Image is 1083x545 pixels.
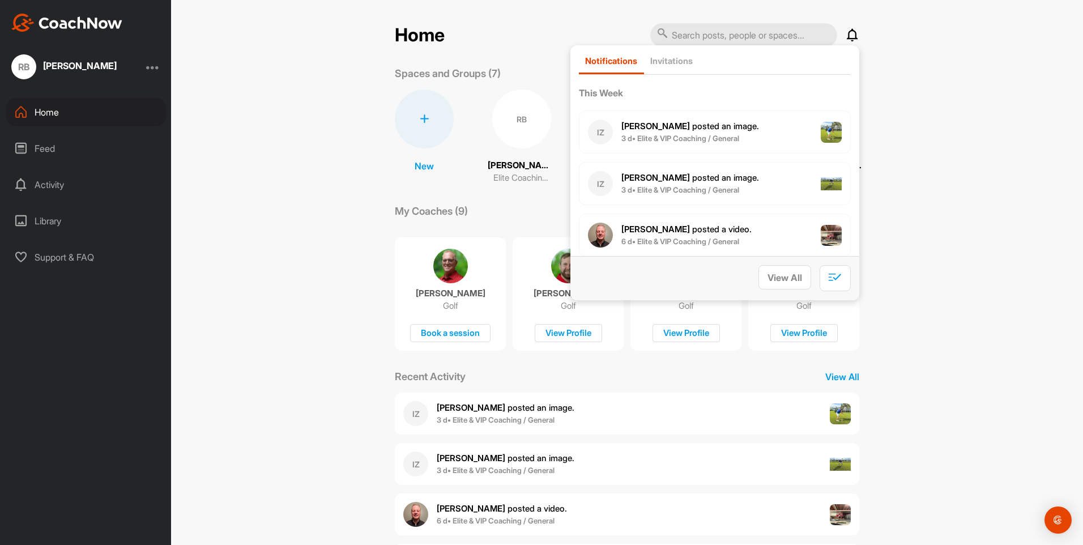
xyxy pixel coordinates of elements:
b: 3 d • Elite & VIP Coaching / General [621,134,739,143]
b: 3 d • Elite & VIP Coaching / General [437,415,555,424]
p: View All [825,370,859,384]
img: post image [821,225,842,246]
div: Open Intercom Messenger [1044,506,1072,534]
div: RB [11,54,36,79]
b: [PERSON_NAME] [621,121,690,131]
p: Recent Activity [395,369,466,384]
b: [PERSON_NAME] [437,402,505,413]
p: Golf [561,300,576,312]
div: View Profile [770,324,838,343]
p: [PERSON_NAME] [534,288,603,299]
span: posted an image . [437,402,574,413]
img: post image [830,504,851,526]
span: posted an image . [621,172,759,183]
a: RB[PERSON_NAME]Elite Coaching Student [488,90,556,185]
div: IZ [588,171,613,196]
button: View All [758,265,811,289]
p: [PERSON_NAME] [488,159,556,172]
b: 3 d • Elite & VIP Coaching / General [621,185,739,194]
div: IZ [403,452,428,476]
div: [PERSON_NAME] [43,61,117,70]
img: user avatar [588,223,613,248]
span: posted a video . [437,503,567,514]
p: New [415,159,434,173]
span: posted a video . [621,224,752,235]
b: [PERSON_NAME] [621,224,690,235]
input: Search posts, people or spaces... [650,23,837,47]
div: View Profile [653,324,720,343]
div: Support & FAQ [6,243,166,271]
span: posted an image . [437,453,574,463]
span: posted an image . [621,121,759,131]
b: [PERSON_NAME] [437,453,505,463]
p: Golf [796,300,812,312]
div: IZ [588,120,613,144]
div: Library [6,207,166,235]
img: coach avatar [551,249,586,283]
div: Activity [6,171,166,199]
p: Golf [679,300,694,312]
b: 6 d • Elite & VIP Coaching / General [621,237,739,246]
b: [PERSON_NAME] [437,503,505,514]
img: user avatar [403,502,428,527]
div: RB [492,90,551,148]
img: CoachNow [11,14,122,32]
p: Spaces and Groups (7) [395,66,501,81]
img: post image [821,122,842,143]
div: View Profile [535,324,602,343]
label: This Week [579,86,851,100]
img: post image [830,454,851,475]
p: Invitations [650,56,693,66]
div: Feed [6,134,166,163]
div: IZ [403,401,428,426]
p: Notifications [585,56,637,66]
b: 3 d • Elite & VIP Coaching / General [437,466,555,475]
b: 6 d • Elite & VIP Coaching / General [437,516,555,525]
h2: Home [395,24,445,46]
img: coach avatar [433,249,468,283]
span: View All [768,272,802,283]
p: [PERSON_NAME] [416,288,485,299]
div: Book a session [410,324,491,343]
b: [PERSON_NAME] [621,172,690,183]
img: post image [821,173,842,195]
div: Home [6,98,166,126]
p: Elite Coaching Student [493,172,550,185]
img: post image [830,403,851,425]
p: Golf [443,300,458,312]
p: My Coaches (9) [395,203,468,219]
